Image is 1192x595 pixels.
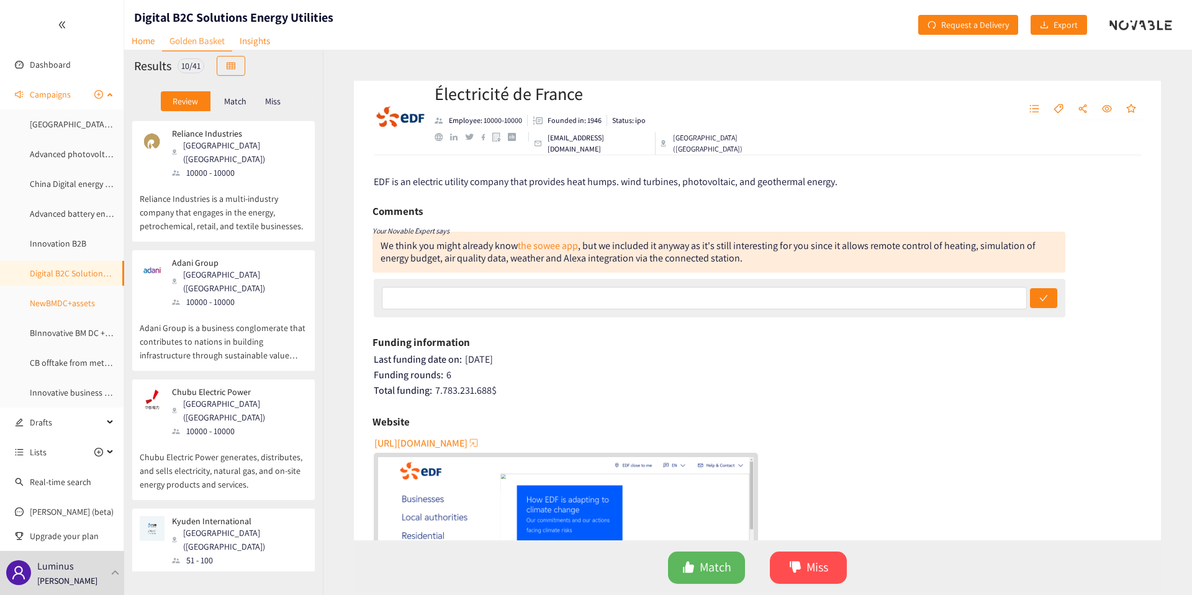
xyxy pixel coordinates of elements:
div: We think you might already know , but we included it anyway as it's still interesting for you sin... [381,239,1036,265]
span: EDF is an electric utility company that provides heat humps. wind turbines, photovoltaic, and geo... [374,175,838,188]
div: [GEOGRAPHIC_DATA] ([GEOGRAPHIC_DATA]) [172,268,306,295]
a: website [435,133,450,141]
p: Review [173,96,198,106]
p: Chubu Electric Power [172,387,299,397]
a: Advanced photovoltaics & solar integration [30,148,189,160]
h6: Funding information [372,333,470,352]
span: plus-circle [94,90,103,99]
a: Home [124,31,162,50]
span: eye [1102,104,1112,115]
span: redo [928,20,936,30]
img: Company Logo [376,93,425,143]
span: star [1126,104,1136,115]
img: Snapshot of the company's website [140,387,165,412]
span: Drafts [30,410,103,435]
img: Snapshot of the company's website [140,516,165,541]
a: crunchbase [508,133,523,141]
span: tag [1054,104,1063,115]
p: Reliance Industries [172,129,299,139]
span: sound [15,90,24,99]
button: tag [1047,99,1070,119]
button: eye [1096,99,1118,119]
span: [URL][DOMAIN_NAME] [374,435,467,451]
span: Export [1054,18,1078,32]
i: Your Novable Expert says [372,226,449,235]
p: Chubu Electric Power generates, distributes, and sells electricity, natural gas, and on-site ener... [140,438,307,491]
h2: Électricité de France [435,81,799,106]
p: Employee: 10000-10000 [449,115,522,126]
h6: Comments [372,202,423,220]
span: Total funding: [374,384,432,397]
button: table [217,56,245,76]
a: NewBMDC+assets [30,297,95,309]
a: linkedin [450,134,465,141]
span: Last funding date on: [374,353,462,366]
span: user [11,565,26,580]
li: Employees [435,115,528,126]
div: [GEOGRAPHIC_DATA] ([GEOGRAPHIC_DATA]) [172,139,306,166]
p: Reliance Industries is a multi-industry company that engages in the energy, petrochemical, retail... [140,179,307,233]
li: Founded in year [528,115,607,126]
span: edit [15,418,24,427]
button: check [1030,288,1057,308]
div: 7.783.231.688 $ [374,384,1143,397]
img: Snapshot of the company's website [140,129,165,153]
span: Request a Delivery [941,18,1009,32]
button: share-alt [1072,99,1094,119]
span: check [1039,294,1048,304]
p: Miss [265,96,281,106]
h6: Website [372,412,410,431]
span: unordered-list [15,448,24,456]
div: Widget de chat [984,461,1192,595]
div: 6 [374,369,1143,381]
a: Real-time search [30,476,91,488]
p: Luminus [37,558,74,574]
a: Golden Basket [162,31,232,52]
span: unordered-list [1029,104,1039,115]
div: 10000 - 10000 [172,166,306,179]
span: trophy [15,532,24,540]
a: Digital B2C Solutions Energy Utilities [30,268,163,279]
span: table [227,61,235,71]
a: Advanced battery energy storage [30,208,151,219]
div: [GEOGRAPHIC_DATA] ([GEOGRAPHIC_DATA]) [172,397,306,424]
a: the sowee app [518,239,578,252]
p: [PERSON_NAME] [37,574,97,588]
span: download [1040,20,1049,30]
a: Insights [232,31,278,50]
a: CB offtake from methane pyrolysis [30,357,157,368]
a: facebook [481,134,493,140]
p: Founded in: 1946 [548,115,602,126]
p: [EMAIL_ADDRESS][DOMAIN_NAME] [548,132,650,155]
span: like [682,561,695,575]
p: Status: ipo [612,115,646,126]
span: Funding rounds: [374,368,443,381]
button: likeMatch [668,552,745,584]
button: star [1120,99,1142,119]
a: google maps [492,132,508,142]
a: BInnovative BM DC + extra service [30,327,152,338]
div: 10 / 41 [178,58,204,73]
a: [GEOGRAPHIC_DATA] : High efficiency heat pump systems [30,119,239,130]
a: Dashboard [30,59,71,70]
h2: Results [134,57,171,75]
div: 51 - 100 [172,553,306,567]
span: Match [700,558,731,577]
span: Lists [30,440,47,465]
div: [DATE] [374,353,1143,366]
span: plus-circle [94,448,103,456]
a: China Digital energy management & grid services [30,178,208,189]
img: Snapshot of the company's website [140,258,165,283]
span: Campaigns [30,82,71,107]
span: Upgrade your plan [30,524,114,548]
span: share-alt [1078,104,1088,115]
a: Innovative business models datacenters and energy [30,387,221,398]
button: unordered-list [1023,99,1045,119]
button: dislikeMiss [770,552,847,584]
p: Adani Group is a business conglomerate that contributes to nations in building infrastructure thr... [140,309,307,362]
div: 10000 - 10000 [172,295,306,309]
span: dislike [789,561,801,575]
div: [GEOGRAPHIC_DATA] ([GEOGRAPHIC_DATA]) [172,526,306,553]
button: downloadExport [1031,15,1087,35]
button: redoRequest a Delivery [918,15,1018,35]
